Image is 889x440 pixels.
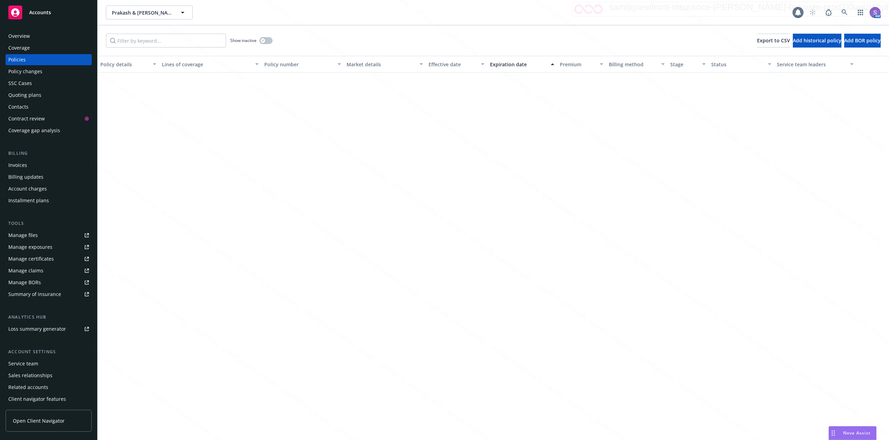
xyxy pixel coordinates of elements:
a: Manage BORs [6,277,92,288]
button: Add historical policy [793,34,841,48]
button: Billing method [606,56,667,73]
div: Loss summary generator [8,323,66,335]
a: Coverage gap analysis [6,125,92,136]
div: Stage [670,61,698,68]
div: Billing [6,150,92,157]
div: Premium [560,61,596,68]
span: Show inactive [230,37,257,43]
div: Coverage gap analysis [8,125,60,136]
a: Report a Bug [822,6,836,19]
a: Policies [6,54,92,65]
a: Account charges [6,183,92,194]
a: Overview [6,31,92,42]
a: Manage files [6,230,92,241]
button: Prakash & [PERSON_NAME] [106,6,193,19]
div: Effective date [429,61,477,68]
div: Tools [6,220,92,227]
button: Expiration date [487,56,557,73]
div: Policy number [264,61,333,68]
a: Coverage [6,42,92,53]
div: Invoices [8,160,27,171]
div: Client navigator features [8,394,66,405]
div: Expiration date [490,61,547,68]
button: Market details [344,56,426,73]
div: Lines of coverage [162,61,251,68]
span: Open Client Navigator [13,417,65,424]
a: Invoices [6,160,92,171]
button: Effective date [426,56,487,73]
a: Manage claims [6,265,92,276]
div: Sales relationships [8,370,52,381]
a: Sales relationships [6,370,92,381]
div: Quoting plans [8,90,41,101]
div: Policies [8,54,26,65]
button: Stage [667,56,708,73]
a: Search [838,6,851,19]
button: Service team leaders [774,56,856,73]
div: SSC Cases [8,78,32,89]
button: Lines of coverage [159,56,261,73]
div: Status [711,61,764,68]
div: Billing updates [8,171,43,183]
button: Export to CSV [757,34,790,48]
span: Add BOR policy [844,37,881,44]
div: Account charges [8,183,47,194]
button: Nova Assist [829,426,876,440]
div: Summary of insurance [8,289,61,300]
a: Summary of insurance [6,289,92,300]
a: Start snowing [806,6,820,19]
div: Policy details [100,61,149,68]
div: Contract review [8,113,45,124]
span: Nova Assist [843,430,871,436]
div: Contacts [8,101,28,112]
img: photo [870,7,881,18]
div: Service team leaders [777,61,846,68]
a: Related accounts [6,382,92,393]
div: Manage files [8,230,38,241]
span: Prakash & [PERSON_NAME] [112,9,172,16]
span: Add historical policy [793,37,841,44]
div: Service team [8,358,38,369]
div: Manage claims [8,265,43,276]
div: Market details [347,61,415,68]
div: Account settings [6,348,92,355]
div: Policy changes [8,66,42,77]
div: Overview [8,31,30,42]
div: Billing method [609,61,657,68]
div: Manage exposures [8,242,52,253]
a: Contacts [6,101,92,112]
a: Manage exposures [6,242,92,253]
div: Drag to move [829,426,838,440]
a: Accounts [6,3,92,22]
input: Filter by keyword... [106,34,226,48]
a: Policy changes [6,66,92,77]
a: SSC Cases [6,78,92,89]
div: Related accounts [8,382,48,393]
div: Coverage [8,42,30,53]
span: Export to CSV [757,37,790,44]
button: Status [708,56,774,73]
div: Analytics hub [6,314,92,321]
div: Manage certificates [8,253,54,264]
button: Add BOR policy [844,34,881,48]
div: Manage BORs [8,277,41,288]
a: Loss summary generator [6,323,92,335]
a: Client navigator features [6,394,92,405]
a: Installment plans [6,195,92,206]
button: Policy details [98,56,159,73]
a: Switch app [854,6,867,19]
a: Manage certificates [6,253,92,264]
a: Service team [6,358,92,369]
span: Accounts [29,10,51,15]
button: Premium [557,56,606,73]
button: Policy number [261,56,343,73]
a: Billing updates [6,171,92,183]
div: Installment plans [8,195,49,206]
a: Contract review [6,113,92,124]
a: Quoting plans [6,90,92,101]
